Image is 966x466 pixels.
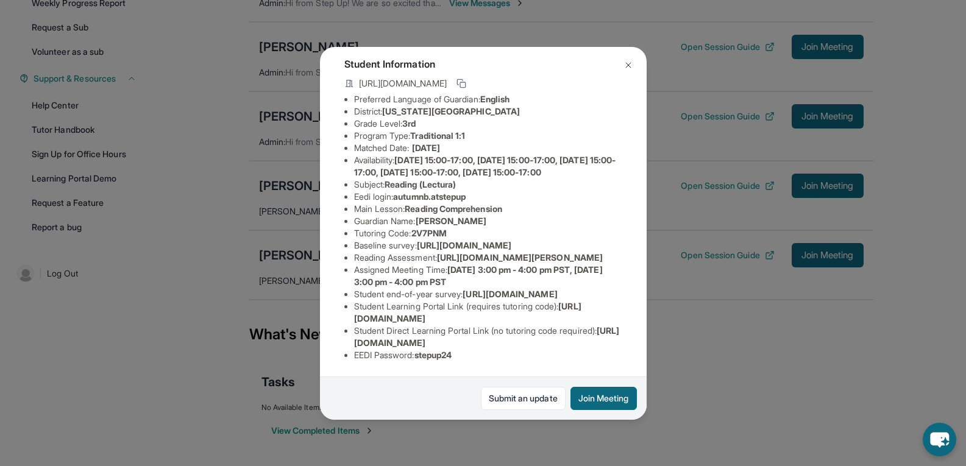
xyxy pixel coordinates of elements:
[405,203,502,214] span: Reading Comprehension
[463,289,557,299] span: [URL][DOMAIN_NAME]
[354,154,622,178] li: Availability:
[354,203,622,215] li: Main Lesson :
[623,60,633,70] img: Close Icon
[416,216,487,226] span: [PERSON_NAME]
[402,118,416,129] span: 3rd
[354,239,622,252] li: Baseline survey :
[480,94,510,104] span: English
[354,325,622,349] li: Student Direct Learning Portal Link (no tutoring code required) :
[354,118,622,130] li: Grade Level:
[385,179,456,189] span: Reading (Lectura)
[393,191,466,202] span: autumnb.atstepup
[354,178,622,191] li: Subject :
[354,191,622,203] li: Eedi login :
[417,240,511,250] span: [URL][DOMAIN_NAME]
[414,350,452,360] span: stepup24
[454,76,469,91] button: Copy link
[437,252,603,263] span: [URL][DOMAIN_NAME][PERSON_NAME]
[354,252,622,264] li: Reading Assessment :
[354,105,622,118] li: District:
[412,143,440,153] span: [DATE]
[354,349,622,361] li: EEDI Password :
[354,227,622,239] li: Tutoring Code :
[354,142,622,154] li: Matched Date:
[354,215,622,227] li: Guardian Name :
[481,387,566,410] a: Submit an update
[411,228,447,238] span: 2V7PNM
[354,130,622,142] li: Program Type:
[570,387,637,410] button: Join Meeting
[354,288,622,300] li: Student end-of-year survey :
[923,423,956,456] button: chat-button
[410,130,465,141] span: Traditional 1:1
[382,106,520,116] span: [US_STATE][GEOGRAPHIC_DATA]
[354,155,616,177] span: [DATE] 15:00-17:00, [DATE] 15:00-17:00, [DATE] 15:00-17:00, [DATE] 15:00-17:00, [DATE] 15:00-17:00
[354,264,622,288] li: Assigned Meeting Time :
[344,57,622,71] h4: Student Information
[354,300,622,325] li: Student Learning Portal Link (requires tutoring code) :
[354,264,603,287] span: [DATE] 3:00 pm - 4:00 pm PST, [DATE] 3:00 pm - 4:00 pm PST
[354,93,622,105] li: Preferred Language of Guardian:
[359,77,447,90] span: [URL][DOMAIN_NAME]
